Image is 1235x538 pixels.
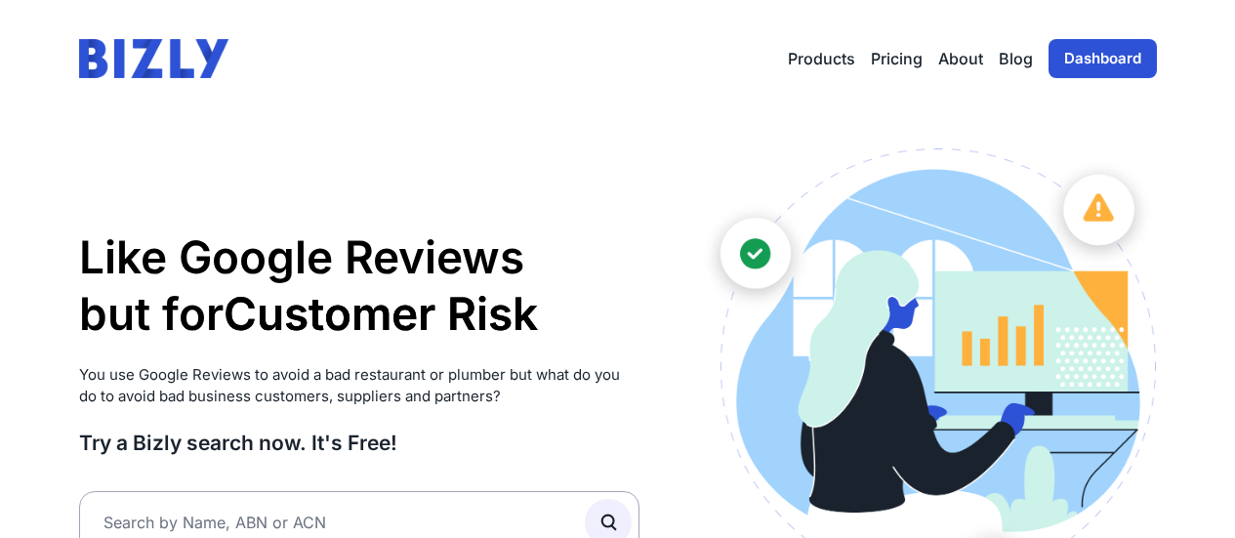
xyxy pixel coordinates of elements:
[788,47,855,70] button: Products
[79,229,640,342] h1: Like Google Reviews but for
[938,47,983,70] a: About
[79,430,640,456] h3: Try a Bizly search now. It's Free!
[79,364,640,408] p: You use Google Reviews to avoid a bad restaurant or plumber but what do you do to avoid bad busin...
[1049,39,1157,78] a: Dashboard
[224,342,538,398] li: Supplier Risk
[999,47,1033,70] a: Blog
[871,47,923,70] a: Pricing
[224,286,538,343] li: Customer Risk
